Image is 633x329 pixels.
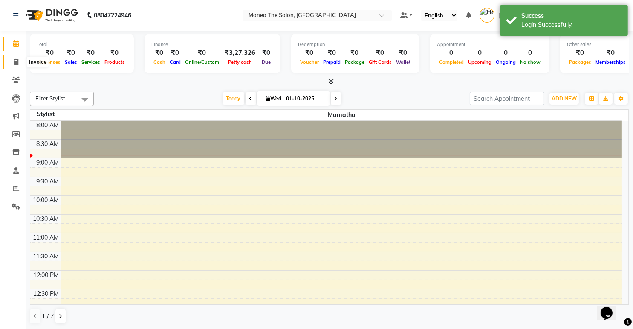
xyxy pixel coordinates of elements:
div: 12:00 PM [32,271,61,280]
span: Wallet [394,59,413,65]
button: ADD NEW [549,93,579,105]
div: ₹0 [102,48,127,58]
span: Services [79,59,102,65]
div: 0 [437,48,466,58]
div: ₹0 [343,48,367,58]
div: Stylist [30,110,61,119]
div: ₹0 [567,48,593,58]
div: ₹0 [367,48,394,58]
span: Packages [567,59,593,65]
span: Card [168,59,183,65]
img: Hari Krishna [480,8,494,23]
div: ₹0 [321,48,343,58]
input: Search Appointment [470,92,544,105]
div: 8:00 AM [35,121,61,130]
div: ₹0 [79,48,102,58]
span: Wed [264,95,284,102]
div: Finance [151,41,274,48]
div: 0 [466,48,494,58]
span: Filter Stylist [35,95,65,102]
span: Upcoming [466,59,494,65]
div: ₹0 [298,48,321,58]
span: Sales [63,59,79,65]
span: 1 / 7 [42,312,54,321]
div: ₹0 [151,48,168,58]
div: 9:00 AM [35,158,61,167]
div: 11:30 AM [32,252,61,261]
div: 10:00 AM [32,196,61,205]
input: 2025-10-01 [284,92,327,105]
div: 9:30 AM [35,177,61,186]
span: Prepaid [321,59,343,65]
div: ₹0 [593,48,628,58]
div: Invoice [27,57,49,67]
span: Gift Cards [367,59,394,65]
div: Appointment [437,41,543,48]
iframe: chat widget [597,295,624,320]
span: Cash [151,59,168,65]
div: ₹0 [63,48,79,58]
div: ₹0 [259,48,274,58]
span: ADD NEW [552,95,577,102]
span: Online/Custom [183,59,221,65]
span: Completed [437,59,466,65]
div: ₹3,27,326 [221,48,259,58]
span: Today [223,92,244,105]
span: [PERSON_NAME][DEMOGRAPHIC_DATA] [499,11,617,20]
img: logo [22,3,80,27]
div: 12:30 PM [32,289,61,298]
span: No show [518,59,543,65]
span: Ongoing [494,59,518,65]
b: 08047224946 [94,3,131,27]
div: 10:30 AM [32,215,61,223]
div: Redemption [298,41,413,48]
span: Voucher [298,59,321,65]
div: ₹0 [37,48,63,58]
span: Petty cash [226,59,254,65]
div: Success [521,11,621,20]
div: 8:30 AM [35,140,61,149]
span: Due [260,59,273,65]
span: Products [102,59,127,65]
span: Memberships [593,59,628,65]
div: ₹0 [394,48,413,58]
div: 11:00 AM [32,233,61,242]
div: 0 [494,48,518,58]
div: 0 [518,48,543,58]
span: Package [343,59,367,65]
div: Total [37,41,127,48]
span: Mamatha [61,110,622,120]
div: Login Successfully. [521,20,621,29]
div: ₹0 [168,48,183,58]
div: ₹0 [183,48,221,58]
